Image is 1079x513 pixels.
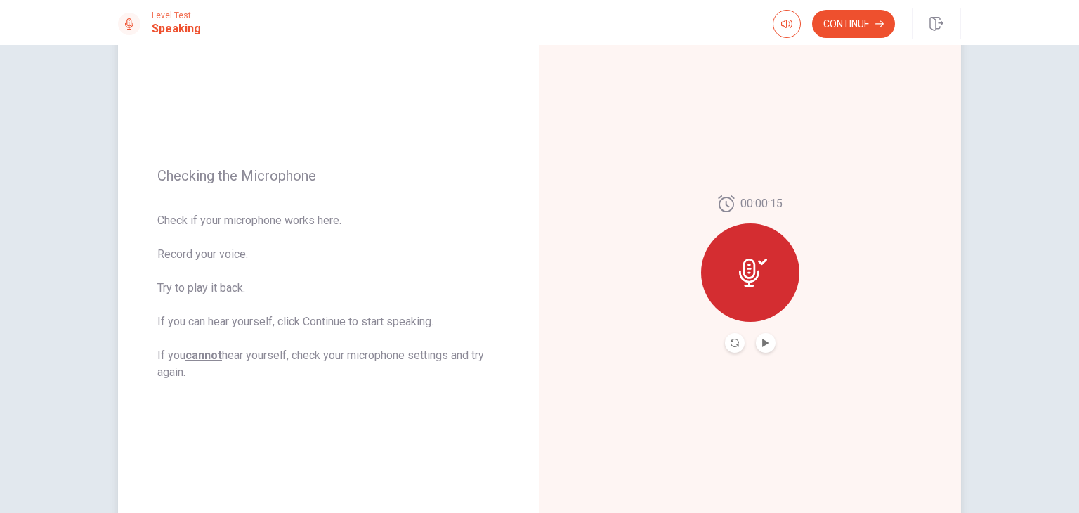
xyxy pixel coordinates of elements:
button: Record Again [725,333,745,353]
button: Play Audio [756,333,776,353]
span: Check if your microphone works here. Record your voice. Try to play it back. If you can hear your... [157,212,500,381]
u: cannot [185,349,222,362]
button: Continue [812,10,895,38]
span: Level Test [152,11,201,20]
h1: Speaking [152,20,201,37]
span: Checking the Microphone [157,167,500,184]
span: 00:00:15 [740,195,783,212]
